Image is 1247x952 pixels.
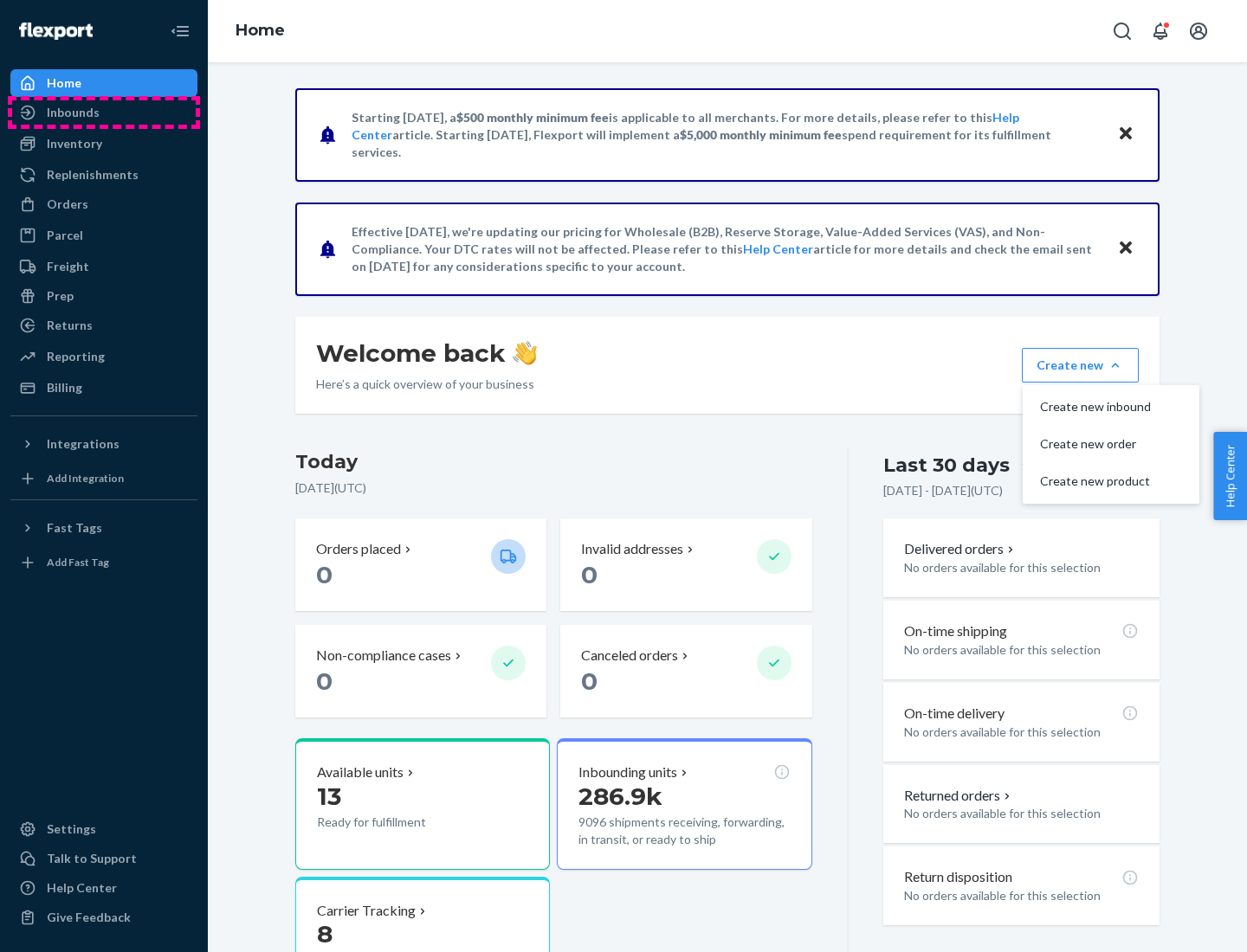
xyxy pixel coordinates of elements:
[47,379,82,396] div: Billing
[10,514,197,542] button: Fast Tags
[295,479,812,497] p: [DATE] ( UTC )
[904,887,1139,904] p: No orders available for this selection
[295,518,546,611] button: Orders placed 0
[904,559,1139,576] p: No orders available for this selection
[47,74,81,92] div: Home
[47,258,89,275] div: Freight
[10,312,197,339] a: Returns
[295,625,546,717] button: Non-compliance cases 0
[317,782,341,811] span: 13
[883,452,1010,479] div: Last 30 days
[47,227,83,244] div: Parcel
[10,904,197,931] button: Give Feedback
[1026,426,1196,463] button: Create new order
[10,374,197,402] a: Billing
[352,223,1101,275] p: Effective [DATE], we're updating our pricing for Wholesale (B2B), Reserve Storage, Value-Added Se...
[1026,463,1196,500] button: Create new product
[1181,14,1216,48] button: Open account menu
[904,704,1005,724] p: On-time delivery
[557,738,811,870] button: Inbounding units286.9k9096 shipments receiving, forwarding, in transit, or ready to ship
[295,738,550,870] button: Available units13Ready for fulfillment
[47,317,93,334] div: Returns
[317,814,477,831] p: Ready for fulfillment
[743,241,813,256] a: Help Center
[47,348,105,365] div: Reporting
[317,919,333,949] span: 8
[47,820,96,838] div: Settings
[904,724,1139,741] p: No orders available for this selection
[236,21,285,40] a: Home
[47,879,117,897] div: Help Center
[19,23,93,40] img: Flexport logo
[316,646,451,666] p: Non-compliance cases
[222,6,299,56] ol: breadcrumbs
[578,782,662,811] span: 286.9k
[581,539,683,559] p: Invalid addresses
[1040,475,1151,487] span: Create new product
[295,448,812,476] h3: Today
[47,471,124,486] div: Add Integration
[1115,122,1137,147] button: Close
[10,161,197,189] a: Replenishments
[317,901,416,921] p: Carrier Tracking
[1143,14,1178,48] button: Open notifications
[904,805,1139,822] p: No orders available for this selection
[578,814,790,848] p: 9096 shipments receiving, forwarding, in transit, or ready to ship
[456,110,609,125] span: $500 monthly minimum fee
[47,104,100,121] div: Inbounds
[904,786,1014,806] button: Returned orders
[1213,432,1247,520] button: Help Center
[10,222,197,249] a: Parcel
[47,435,120,453] div: Integrations
[10,430,197,458] button: Integrations
[581,666,598,696] span: 0
[10,253,197,280] a: Freight
[47,909,131,926] div: Give Feedback
[10,845,197,872] a: Talk to Support
[316,666,333,696] span: 0
[560,518,811,611] button: Invalid addresses 0
[316,539,401,559] p: Orders placed
[47,555,109,569] div: Add Fast Tag
[10,69,197,97] a: Home
[10,465,197,492] a: Add Integration
[1105,14,1140,48] button: Open Search Box
[904,867,1012,887] p: Return disposition
[10,815,197,843] a: Settings
[904,539,1018,559] button: Delivered orders
[10,874,197,902] a: Help Center
[1040,438,1151,450] span: Create new order
[47,519,102,537] div: Fast Tags
[883,482,1003,499] p: [DATE] - [DATE] ( UTC )
[560,625,811,717] button: Canceled orders 0
[10,282,197,310] a: Prep
[10,343,197,370] a: Reporting
[47,287,74,305] div: Prep
[578,762,677,782] p: Inbounding units
[680,127,842,142] span: $5,000 monthly minimum fee
[904,621,1007,641] p: On-time shipping
[10,190,197,218] a: Orders
[1115,236,1137,261] button: Close
[47,196,88,213] div: Orders
[581,646,678,666] p: Canceled orders
[317,762,404,782] p: Available units
[47,166,139,183] div: Replenishments
[316,560,333,589] span: 0
[47,850,137,867] div: Talk to Support
[10,549,197,576] a: Add Fast Tag
[163,14,197,48] button: Close Navigation
[316,338,537,369] h1: Welcome back
[904,641,1139,659] p: No orders available for this selection
[513,341,537,365] img: hand-wave emoji
[1026,389,1196,426] button: Create new inbound
[10,130,197,158] a: Inventory
[352,109,1101,161] p: Starting [DATE], a is applicable to all merchants. For more details, please refer to this article...
[1040,401,1151,413] span: Create new inbound
[316,376,537,393] p: Here’s a quick overview of your business
[10,99,197,126] a: Inbounds
[1022,348,1139,383] button: Create newCreate new inboundCreate new orderCreate new product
